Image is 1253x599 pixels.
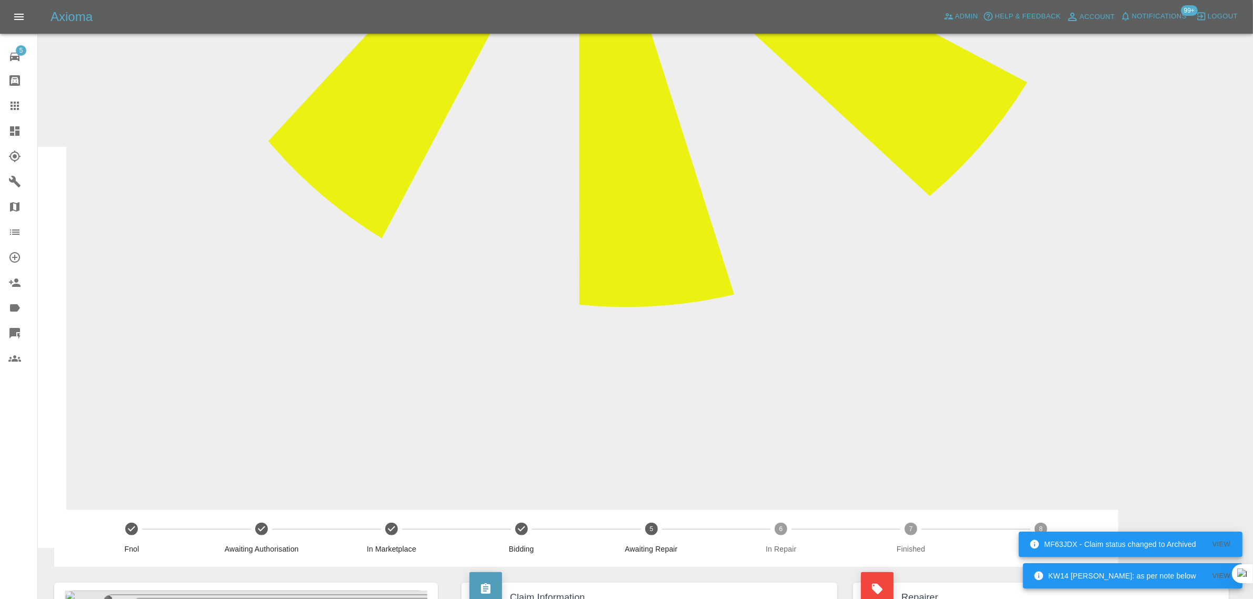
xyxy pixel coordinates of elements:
button: View [1205,568,1238,584]
div: MF63JDX - Claim status changed to Archived [1029,535,1196,554]
span: In Repair [720,544,842,554]
text: 7 [909,525,913,533]
text: 5 [649,525,653,533]
text: 8 [1039,525,1043,533]
button: View [1205,536,1238,553]
span: In Marketplace [331,544,453,554]
span: Awaiting Repair [590,544,712,554]
span: Bidding [460,544,582,554]
span: Finished [850,544,972,554]
text: 6 [779,525,783,533]
span: Paid [980,544,1101,554]
span: Awaiting Authorisation [201,544,323,554]
div: KW14 [PERSON_NAME]: as per note below [1034,566,1196,585]
span: Fnol [71,544,193,554]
